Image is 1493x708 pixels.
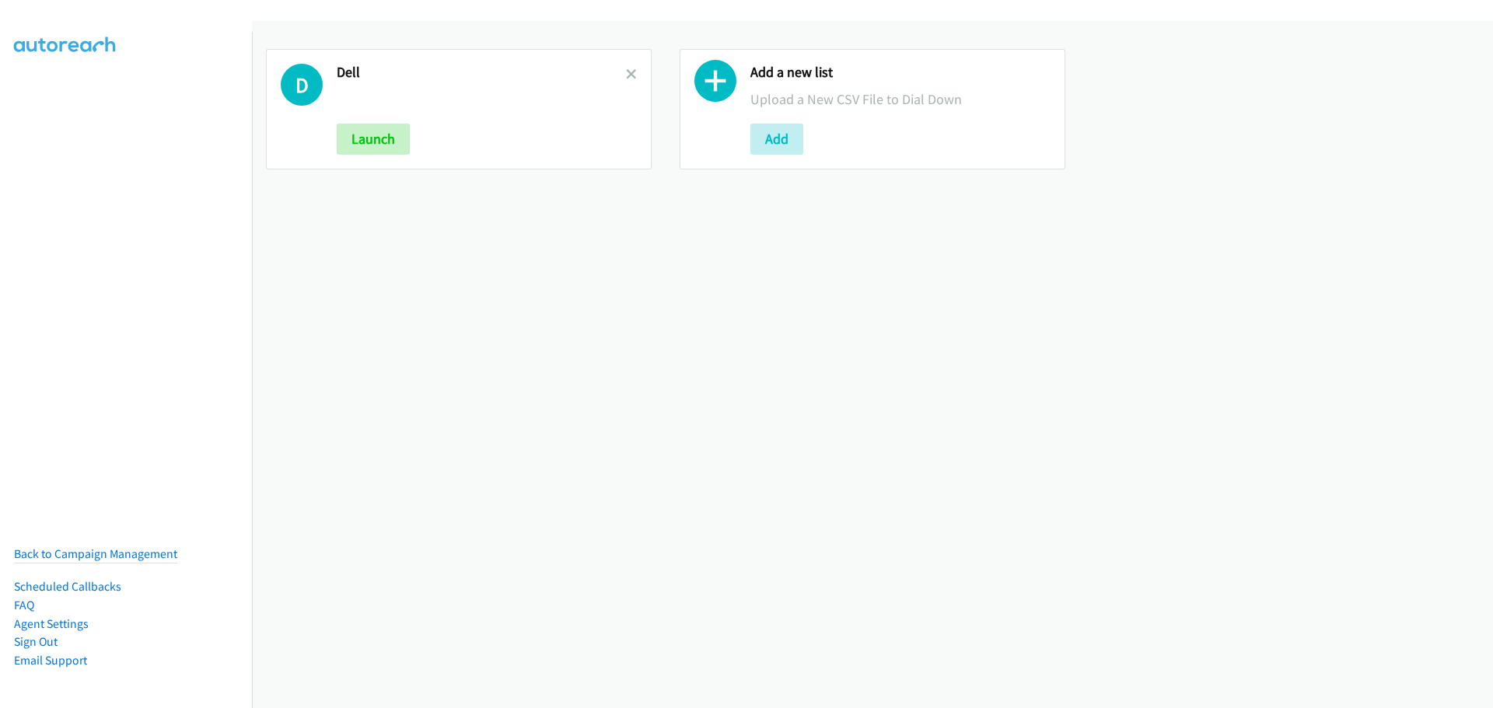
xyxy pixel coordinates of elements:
[750,89,1051,110] p: Upload a New CSV File to Dial Down
[750,124,803,155] button: Add
[750,64,1051,82] h2: Add a new list
[14,634,58,649] a: Sign Out
[337,124,410,155] button: Launch
[14,598,34,612] a: FAQ
[14,546,177,561] a: Back to Campaign Management
[14,653,87,668] a: Email Support
[337,64,626,82] h2: Dell
[281,64,323,106] h1: D
[14,579,121,594] a: Scheduled Callbacks
[14,616,89,631] a: Agent Settings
